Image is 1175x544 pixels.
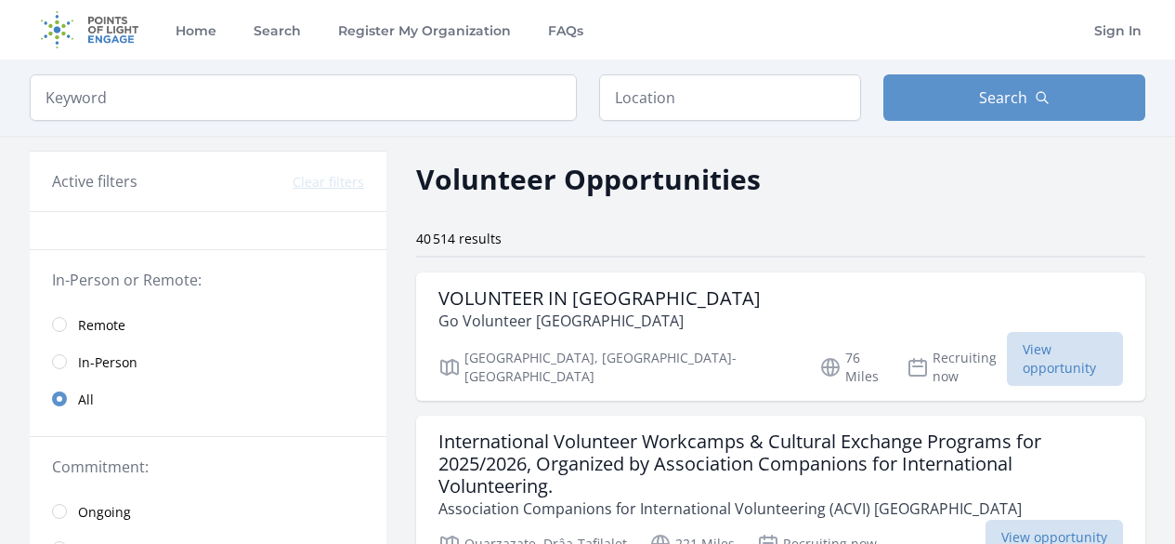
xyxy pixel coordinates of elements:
[30,74,577,121] input: Keyword
[416,158,761,200] h2: Volunteer Opportunities
[52,456,364,478] legend: Commitment:
[599,74,861,121] input: Location
[1007,332,1123,386] span: View opportunity
[438,349,797,386] p: [GEOGRAPHIC_DATA], [GEOGRAPHIC_DATA]-[GEOGRAPHIC_DATA]
[907,349,1007,386] p: Recruiting now
[979,86,1027,109] span: Search
[438,287,761,310] h3: VOLUNTEER IN [GEOGRAPHIC_DATA]
[78,353,137,372] span: In-Person
[78,316,125,335] span: Remote
[30,493,386,530] a: Ongoing
[30,380,386,418] a: All
[438,431,1123,498] h3: International Volunteer Workcamps & Cultural Exchange Programs for 2025/2026, Organized by Associ...
[416,230,502,247] span: 40 514 results
[30,343,386,380] a: In-Person
[883,74,1145,121] button: Search
[78,391,94,409] span: All
[438,498,1123,520] p: Association Companions for International Volunteering (ACVI) [GEOGRAPHIC_DATA]
[52,170,137,192] h3: Active filters
[78,503,131,522] span: Ongoing
[52,269,364,291] legend: In-Person or Remote:
[293,173,364,192] button: Clear filters
[416,272,1145,401] a: VOLUNTEER IN [GEOGRAPHIC_DATA] Go Volunteer [GEOGRAPHIC_DATA] [GEOGRAPHIC_DATA], [GEOGRAPHIC_DATA...
[30,306,386,343] a: Remote
[819,349,884,386] p: 76 Miles
[438,310,761,332] p: Go Volunteer [GEOGRAPHIC_DATA]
